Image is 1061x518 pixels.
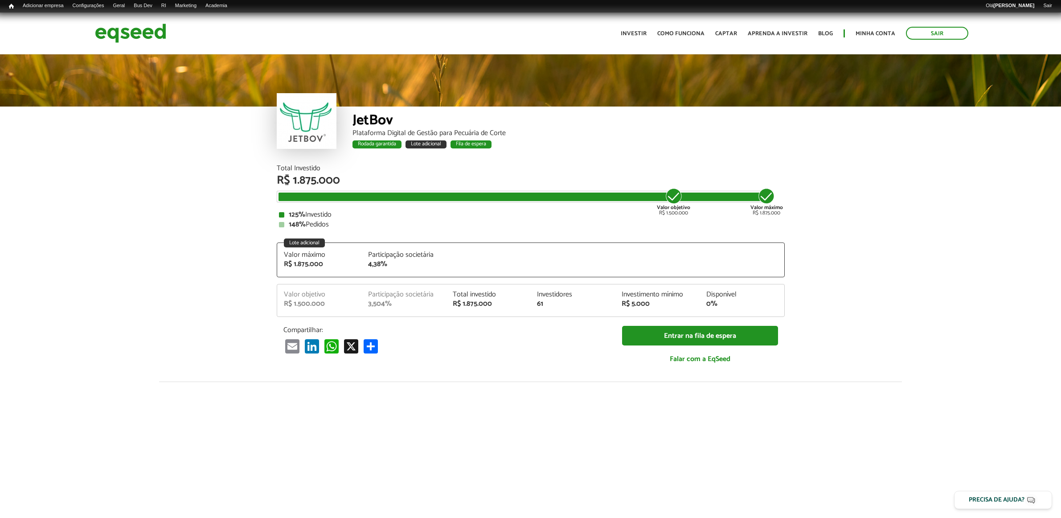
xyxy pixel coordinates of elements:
[706,291,778,298] div: Disponível
[284,238,325,247] div: Lote adicional
[406,140,447,148] div: Lote adicional
[171,2,201,9] a: Marketing
[277,175,785,186] div: R$ 1.875.000
[279,221,782,228] div: Pedidos
[95,21,166,45] img: EqSeed
[706,300,778,308] div: 0%
[277,165,785,172] div: Total Investido
[906,27,968,40] a: Sair
[129,2,157,9] a: Bus Dev
[157,2,171,9] a: RI
[284,300,355,308] div: R$ 1.500.000
[993,3,1034,8] strong: [PERSON_NAME]
[284,291,355,298] div: Valor objetivo
[657,187,690,216] div: R$ 1.500.000
[748,31,807,37] a: Aprenda a investir
[352,130,785,137] div: Plataforma Digital de Gestão para Pecuária de Corte
[453,300,524,308] div: R$ 1.875.000
[283,326,609,334] p: Compartilhar:
[284,251,355,259] div: Valor máximo
[342,339,360,354] a: X
[622,350,778,368] a: Falar com a EqSeed
[715,31,737,37] a: Captar
[537,300,608,308] div: 61
[201,2,232,9] a: Academia
[108,2,129,9] a: Geral
[622,300,693,308] div: R$ 5.000
[856,31,895,37] a: Minha conta
[622,326,778,346] a: Entrar na fila de espera
[537,291,608,298] div: Investidores
[750,187,783,216] div: R$ 1.875.000
[657,31,705,37] a: Como funciona
[9,3,14,9] span: Início
[453,291,524,298] div: Total investido
[289,218,306,230] strong: 148%
[279,211,782,218] div: Investido
[323,339,340,354] a: WhatsApp
[818,31,833,37] a: Blog
[981,2,1039,9] a: Olá[PERSON_NAME]
[362,339,380,354] a: Compartilhar
[368,251,439,259] div: Participação societária
[289,209,305,221] strong: 125%
[622,291,693,298] div: Investimento mínimo
[368,300,439,308] div: 3,504%
[18,2,68,9] a: Adicionar empresa
[368,261,439,268] div: 4,38%
[368,291,439,298] div: Participação societária
[352,140,401,148] div: Rodada garantida
[68,2,109,9] a: Configurações
[283,339,301,354] a: Email
[621,31,647,37] a: Investir
[657,203,690,212] strong: Valor objetivo
[303,339,321,354] a: LinkedIn
[451,140,492,148] div: Fila de espera
[1039,2,1057,9] a: Sair
[284,261,355,268] div: R$ 1.875.000
[750,203,783,212] strong: Valor máximo
[352,113,785,130] div: JetBov
[4,2,18,11] a: Início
